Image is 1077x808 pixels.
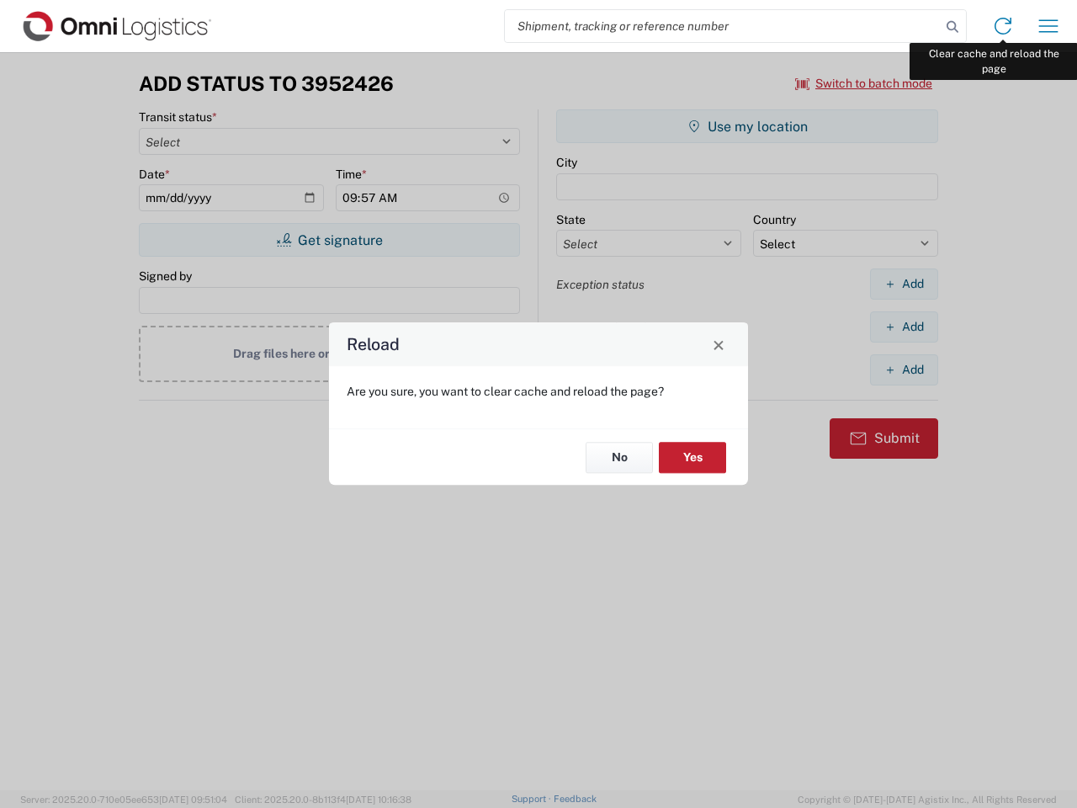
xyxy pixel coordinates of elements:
button: No [586,442,653,473]
button: Yes [659,442,726,473]
button: Close [707,332,730,356]
input: Shipment, tracking or reference number [505,10,941,42]
h4: Reload [347,332,400,357]
p: Are you sure, you want to clear cache and reload the page? [347,384,730,399]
